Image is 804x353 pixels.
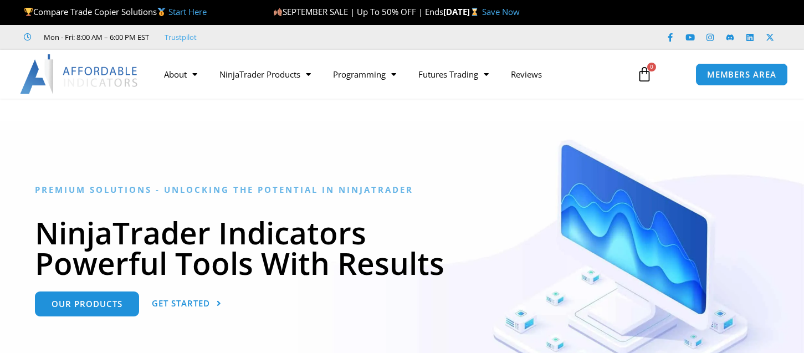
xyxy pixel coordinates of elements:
nav: Menu [153,62,627,87]
img: 🍂 [274,8,282,16]
img: 🥇 [157,8,166,16]
img: ⌛ [470,8,479,16]
span: Mon - Fri: 8:00 AM – 6:00 PM EST [41,30,149,44]
img: 🏆 [24,8,33,16]
span: SEPTEMBER SALE | Up To 50% OFF | Ends [273,6,443,17]
span: Get Started [152,299,210,308]
a: 0 [620,58,669,90]
a: Futures Trading [407,62,500,87]
img: LogoAI | Affordable Indicators – NinjaTrader [20,54,139,94]
strong: [DATE] [443,6,482,17]
a: Reviews [500,62,553,87]
a: Our Products [35,291,139,316]
h1: NinjaTrader Indicators Powerful Tools With Results [35,217,769,278]
a: About [153,62,208,87]
span: 0 [647,63,656,71]
span: MEMBERS AREA [707,70,776,79]
h6: Premium Solutions - Unlocking the Potential in NinjaTrader [35,185,769,195]
a: MEMBERS AREA [695,63,788,86]
a: Start Here [168,6,207,17]
a: NinjaTrader Products [208,62,322,87]
span: Compare Trade Copier Solutions [24,6,207,17]
a: Get Started [152,291,222,316]
a: Save Now [482,6,520,17]
span: Our Products [52,300,122,308]
a: Trustpilot [165,30,197,44]
a: Programming [322,62,407,87]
